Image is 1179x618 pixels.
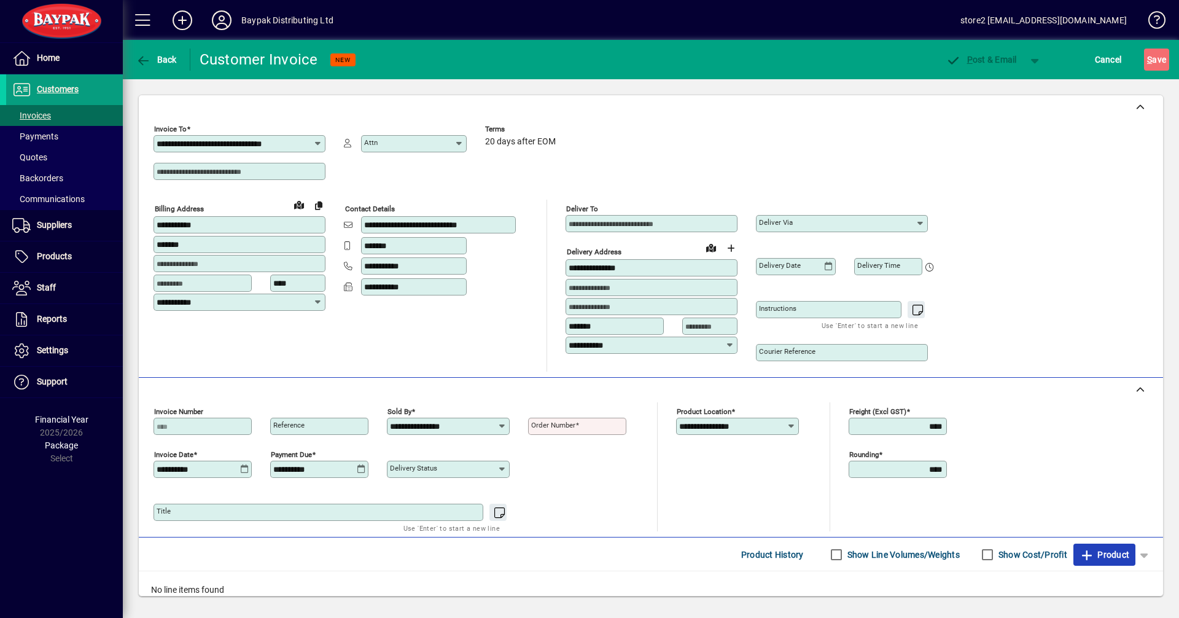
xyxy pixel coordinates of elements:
[12,194,85,204] span: Communications
[289,195,309,214] a: View on map
[37,220,72,230] span: Suppliers
[6,126,123,147] a: Payments
[37,314,67,324] span: Reports
[6,335,123,366] a: Settings
[1144,49,1169,71] button: Save
[154,450,193,459] mat-label: Invoice date
[1073,544,1135,566] button: Product
[1147,50,1166,69] span: ave
[759,218,793,227] mat-label: Deliver via
[387,407,411,416] mat-label: Sold by
[1095,50,1122,69] span: Cancel
[677,407,731,416] mat-label: Product location
[139,571,1163,609] div: No line items found
[271,450,312,459] mat-label: Payment due
[759,304,796,313] mat-label: Instructions
[403,521,500,535] mat-hint: Use 'Enter' to start a new line
[364,138,378,147] mat-label: Attn
[701,238,721,257] a: View on map
[822,318,918,332] mat-hint: Use 'Enter' to start a new line
[741,545,804,565] span: Product History
[967,55,973,65] span: P
[200,50,318,69] div: Customer Invoice
[37,283,56,292] span: Staff
[736,544,809,566] button: Product History
[759,261,801,270] mat-label: Delivery date
[273,421,305,429] mat-label: Reference
[1092,49,1125,71] button: Cancel
[45,440,78,450] span: Package
[1080,545,1129,565] span: Product
[485,137,556,147] span: 20 days after EOM
[335,56,351,64] span: NEW
[136,55,177,65] span: Back
[6,43,123,74] a: Home
[154,407,203,416] mat-label: Invoice number
[133,49,180,71] button: Back
[6,189,123,209] a: Communications
[6,273,123,303] a: Staff
[390,464,437,472] mat-label: Delivery status
[845,549,960,561] label: Show Line Volumes/Weights
[163,9,202,31] button: Add
[309,195,329,215] button: Copy to Delivery address
[6,210,123,241] a: Suppliers
[12,152,47,162] span: Quotes
[759,347,815,356] mat-label: Courier Reference
[35,415,88,424] span: Financial Year
[12,111,51,120] span: Invoices
[1139,2,1164,42] a: Knowledge Base
[37,84,79,94] span: Customers
[6,168,123,189] a: Backorders
[37,345,68,355] span: Settings
[12,131,58,141] span: Payments
[1147,55,1152,65] span: S
[721,238,741,258] button: Choose address
[37,53,60,63] span: Home
[960,10,1127,30] div: store2 [EMAIL_ADDRESS][DOMAIN_NAME]
[849,407,906,416] mat-label: Freight (excl GST)
[6,105,123,126] a: Invoices
[6,367,123,397] a: Support
[857,261,900,270] mat-label: Delivery time
[157,507,171,515] mat-label: Title
[849,450,879,459] mat-label: Rounding
[566,205,598,213] mat-label: Deliver To
[123,49,190,71] app-page-header-button: Back
[37,251,72,261] span: Products
[6,241,123,272] a: Products
[202,9,241,31] button: Profile
[996,549,1067,561] label: Show Cost/Profit
[37,377,68,386] span: Support
[946,55,1017,65] span: ost & Email
[6,304,123,335] a: Reports
[241,10,333,30] div: Baypak Distributing Ltd
[940,49,1023,71] button: Post & Email
[6,147,123,168] a: Quotes
[531,421,575,429] mat-label: Order number
[154,125,187,133] mat-label: Invoice To
[485,125,559,133] span: Terms
[12,173,63,183] span: Backorders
